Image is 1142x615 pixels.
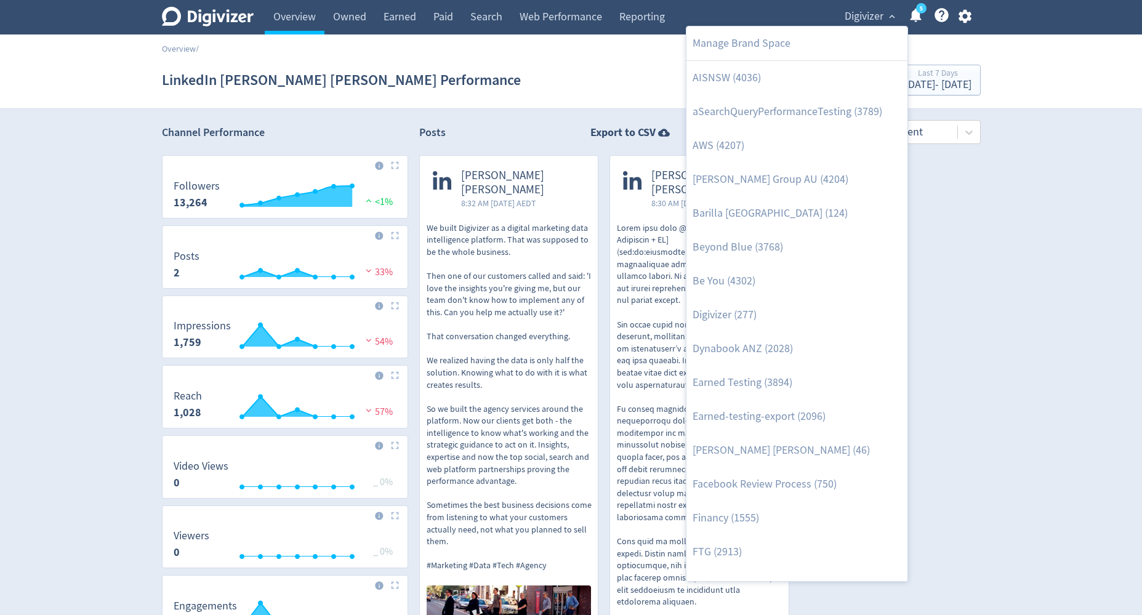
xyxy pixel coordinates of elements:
[686,129,907,163] a: AWS (4207)
[686,264,907,298] a: Be You (4302)
[686,569,907,603] a: Game On [MEDICAL_DATA] (3351)
[686,501,907,535] a: Financy (1555)
[686,298,907,332] a: Digivizer (277)
[686,163,907,196] a: [PERSON_NAME] Group AU (4204)
[686,61,907,95] a: AISNSW (4036)
[686,535,907,569] a: FTG (2913)
[686,26,907,60] a: Manage Brand Space
[686,400,907,433] a: Earned-testing-export (2096)
[686,230,907,264] a: Beyond Blue (3768)
[686,332,907,366] a: Dynabook ANZ (2028)
[686,95,907,129] a: aSearchQueryPerformanceTesting (3789)
[686,366,907,400] a: Earned Testing (3894)
[686,196,907,230] a: Barilla [GEOGRAPHIC_DATA] (124)
[686,433,907,467] a: [PERSON_NAME] [PERSON_NAME] (46)
[686,467,907,501] a: Facebook Review Process (750)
